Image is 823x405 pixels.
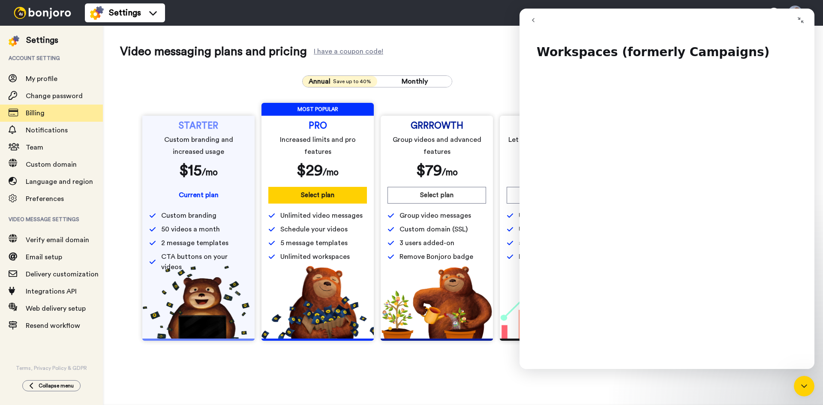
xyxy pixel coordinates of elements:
span: Language and region [26,178,93,185]
span: GRRROWTH [411,123,463,129]
span: Let your whole company build brand superfans [508,134,604,158]
span: /mo [323,168,339,177]
span: Annual [309,76,330,87]
button: Collapse menu [22,380,81,391]
span: 2 message templates [161,238,228,248]
span: /mo [442,168,458,177]
iframe: Intercom live chat [520,9,814,369]
span: MOST POPULAR [261,103,374,116]
img: settings-colored.svg [9,36,19,46]
img: b5b10b7112978f982230d1107d8aada4.png [261,266,374,339]
button: Select plan [268,187,367,204]
span: Increased limits and pro features [270,134,366,158]
span: Current plan [179,192,219,198]
span: Settings [109,7,141,19]
iframe: Intercom live chat [794,376,814,396]
span: Unlimited video templates [519,224,602,234]
span: Preferences [26,195,64,202]
span: Web delivery setup [26,305,86,312]
span: My profile [26,75,57,82]
span: Save up to 40% [333,78,371,85]
span: Video messaging plans and pricing [120,43,307,60]
span: CTA buttons on your videos [161,252,248,272]
span: Group video messages [399,210,471,221]
span: Custom branding [161,210,216,221]
span: Unlimited workspaces [280,252,350,262]
span: Remove Bonjoro badge [399,252,473,262]
span: 3 users added-on [399,238,454,248]
span: Custom branding and increased usage [151,134,246,158]
span: Collapse menu [39,382,74,389]
span: 50 users added-on [519,238,578,248]
span: Team [26,144,43,151]
span: $ 79 [416,163,442,178]
span: 50 videos a month [161,224,220,234]
button: Monthly [377,76,452,87]
button: Select plan [507,187,605,204]
span: $ 29 [297,163,323,178]
span: Monthly [402,78,428,85]
span: Change password [26,93,83,99]
img: 5112517b2a94bd7fef09f8ca13467cef.png [142,266,255,339]
span: Resend workflow [26,322,80,329]
img: edd2fd70e3428fe950fd299a7ba1283f.png [381,266,493,339]
span: Notifications [26,127,68,134]
span: Verify email domain [26,237,89,243]
span: $ 15 [179,163,202,178]
img: bj-logo-header-white.svg [10,7,75,19]
span: Billing [26,110,45,117]
button: AnnualSave up to 40% [303,76,377,87]
button: Select plan [387,187,486,204]
span: Integrations API [26,288,77,295]
span: Schedule your videos [280,224,348,234]
span: Custom domain (SSL) [399,224,468,234]
span: PRO [309,123,327,129]
span: STARTER [179,123,218,129]
div: I have a coupon code! [314,49,383,54]
img: baac238c4e1197dfdb093d3ea7416ec4.png [500,266,612,339]
span: Custom domain [26,161,77,168]
span: Email setup [26,254,62,261]
span: Unlimited videos [519,210,571,221]
span: /mo [202,168,218,177]
span: Unlimited video messages [280,210,363,221]
img: settings-colored.svg [90,6,104,20]
span: Priority support [519,252,568,262]
span: Delivery customization [26,271,99,278]
span: 5 message templates [280,238,348,248]
span: Group videos and advanced features [389,134,485,158]
div: Settings [26,34,58,46]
